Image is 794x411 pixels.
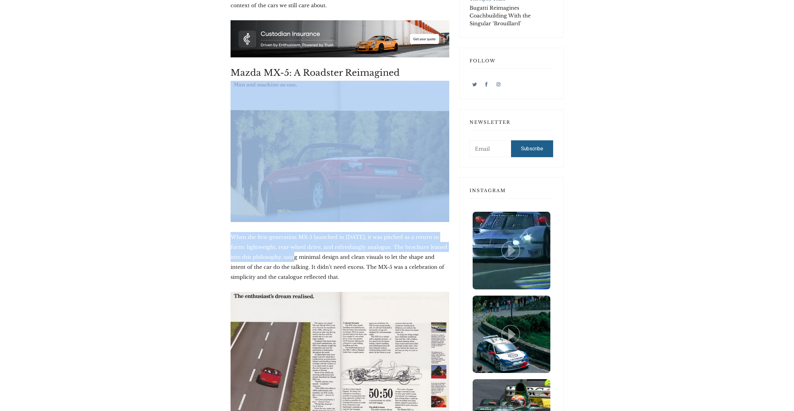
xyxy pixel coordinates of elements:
[470,188,553,199] h3: Instagram
[231,67,449,78] h2: Mazda MX-5: A Roadster Reimagined
[470,140,511,157] input: Email
[470,58,553,69] h3: Follow
[470,119,553,130] h3: Newsletter
[481,79,492,89] a: Facebook
[511,140,553,157] button: Subscribe
[493,79,504,89] a: Instagram
[470,79,480,89] a: Twitter
[470,4,553,27] a: Bugatti Reimagines Coachbuilding With the Singular ‘Brouillard’
[231,232,449,282] p: When the first-generation MX-5 launched in [DATE], it was pitched as a return to form: lightweigh...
